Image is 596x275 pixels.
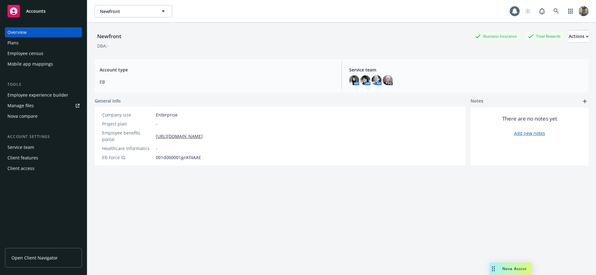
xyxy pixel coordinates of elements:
span: - [156,121,157,127]
span: Enterprise [156,112,178,118]
div: Healthcare Informatics [102,145,153,152]
img: photo [360,75,370,85]
div: Employee experience builder [7,90,68,100]
div: Tools [5,81,82,88]
a: Service team [5,142,82,152]
a: add [581,98,589,105]
a: Employee experience builder [5,90,82,100]
div: Employee census [7,48,43,58]
div: DBA: - [97,43,109,49]
div: Account settings [5,134,82,140]
a: Report a Bug [536,5,548,17]
span: Notes [471,98,483,105]
a: Overview [5,27,82,37]
a: Search [550,5,562,17]
div: Drag to move [490,263,497,275]
div: Business Insurance [472,32,520,40]
div: Manage files [7,101,34,111]
button: Actions [569,30,589,43]
div: Plans [7,38,19,48]
span: Nova Assist [502,266,527,271]
img: photo [579,6,589,16]
img: photo [349,75,359,85]
span: General info [95,98,121,104]
span: 001d000001gnKf4AAE [156,154,201,161]
span: Open Client Navigator [11,254,58,261]
a: Manage files [5,101,82,111]
div: Project plan [102,121,153,127]
span: Newfront [100,8,154,15]
span: Service team [349,66,584,73]
button: Nova Assist [490,263,532,275]
span: - [156,145,157,152]
div: Service team [7,142,34,152]
div: Newfront [95,32,124,40]
button: Newfront [95,5,172,17]
a: Mobile app mappings [5,59,82,69]
a: Switch app [564,5,577,17]
div: Employee benefits portal [102,130,153,143]
div: Nova compare [7,111,38,121]
div: EB Force ID [102,154,153,161]
a: [URL][DOMAIN_NAME] [156,133,203,140]
span: EB [100,79,334,85]
a: Start snowing [521,5,534,17]
div: Company size [102,112,153,118]
a: Plans [5,38,82,48]
div: Mobile app mappings [7,59,53,69]
div: Client access [7,163,34,173]
a: Client features [5,153,82,163]
span: There are no notes yet [502,115,557,122]
span: Accounts [26,9,46,14]
a: Add new notes [514,130,545,136]
img: photo [372,75,382,85]
a: Client access [5,163,82,173]
div: Total Rewards [525,32,564,40]
div: Overview [7,27,27,37]
div: Client features [7,153,38,163]
span: Account type [100,66,334,73]
a: Accounts [5,2,82,20]
a: Employee census [5,48,82,58]
img: photo [383,75,393,85]
a: Nova compare [5,111,82,121]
